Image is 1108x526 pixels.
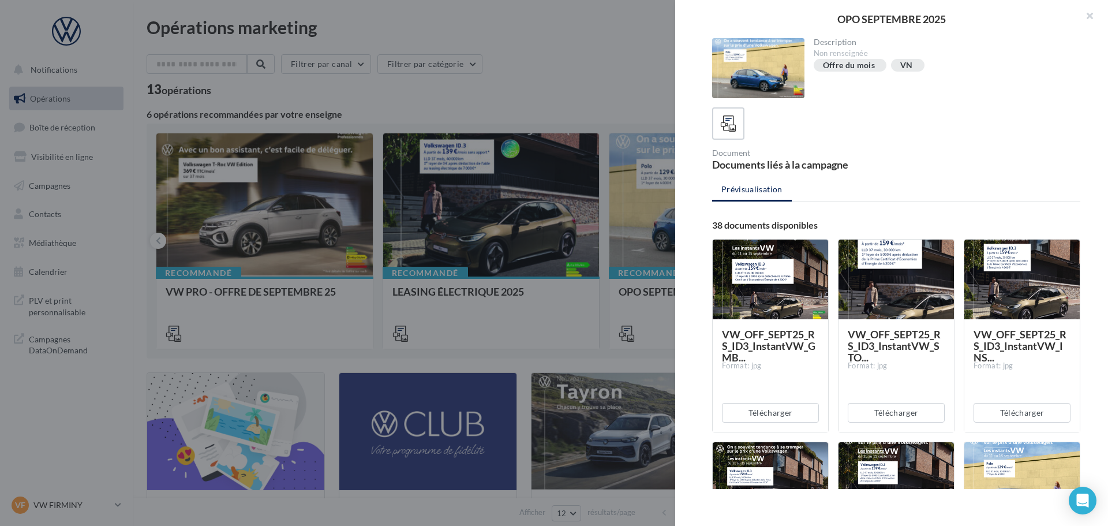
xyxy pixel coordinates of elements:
div: Open Intercom Messenger [1069,487,1096,514]
div: OPO SEPTEMBRE 2025 [694,14,1090,24]
div: Format: jpg [848,361,945,371]
div: 38 documents disponibles [712,221,1080,230]
div: Document [712,149,892,157]
div: Format: jpg [722,361,819,371]
span: VW_OFF_SEPT25_RS_ID3_InstantVW_STO... [848,328,941,364]
div: Offre du mois [823,61,875,70]
button: Télécharger [974,403,1070,423]
div: Format: jpg [974,361,1070,371]
button: Télécharger [848,403,945,423]
div: Documents liés à la campagne [712,159,892,170]
div: VN [900,61,913,70]
div: Non renseignée [814,49,1072,59]
div: Description [814,38,1072,46]
button: Télécharger [722,403,819,423]
span: VW_OFF_SEPT25_RS_ID3_InstantVW_INS... [974,328,1066,364]
span: VW_OFF_SEPT25_RS_ID3_InstantVW_GMB... [722,328,815,364]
